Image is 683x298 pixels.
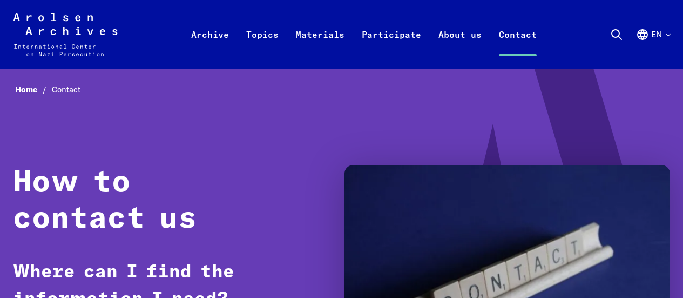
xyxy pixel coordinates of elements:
[490,26,545,69] a: Contact
[287,26,353,69] a: Materials
[13,168,197,234] strong: How to contact us
[13,82,670,98] nav: Breadcrumb
[636,28,670,67] button: English, language selection
[430,26,490,69] a: About us
[238,26,287,69] a: Topics
[15,84,52,95] a: Home
[182,26,238,69] a: Archive
[353,26,430,69] a: Participate
[182,13,545,56] nav: Primary
[52,84,80,95] span: Contact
